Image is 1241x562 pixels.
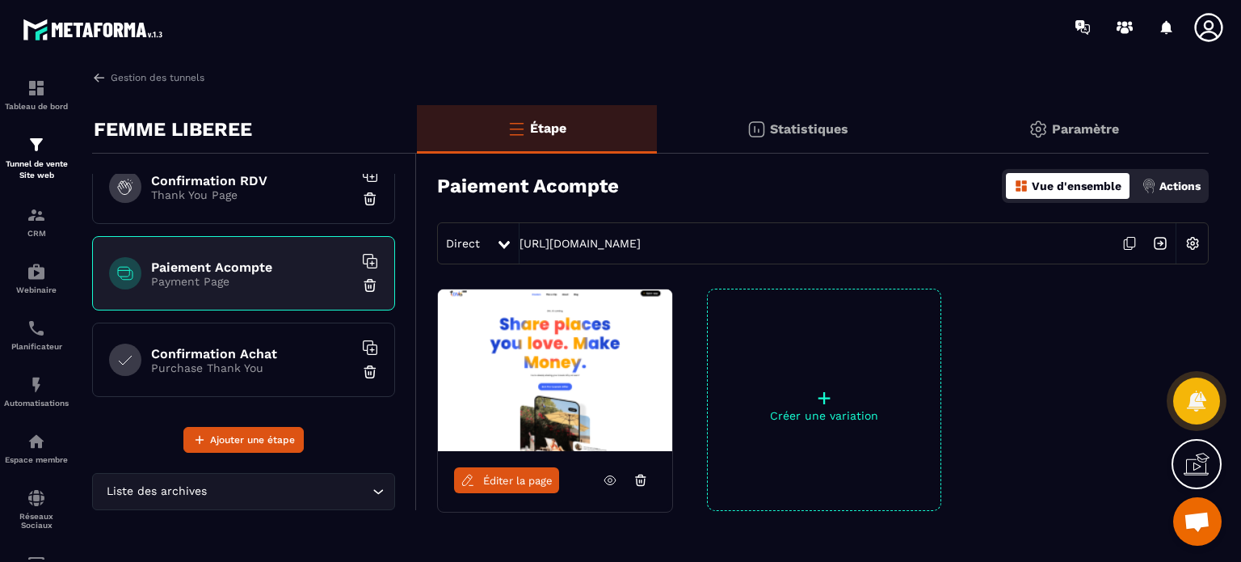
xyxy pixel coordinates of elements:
span: Éditer la page [483,475,553,487]
p: Planificateur [4,342,69,351]
button: Ajouter une étape [183,427,304,453]
div: Ouvrir le chat [1173,497,1222,546]
a: Éditer la page [454,467,559,493]
img: actions.d6e523a2.png [1142,179,1156,193]
a: formationformationCRM [4,193,69,250]
a: social-networksocial-networkRéseaux Sociaux [4,476,69,542]
span: Liste des archives [103,483,210,501]
p: Tableau de bord [4,102,69,111]
p: Vue d'ensemble [1032,180,1121,192]
img: arrow [92,70,107,85]
h6: Confirmation Achat [151,346,353,361]
div: Search for option [92,473,395,510]
img: setting-w.858f3a88.svg [1177,228,1208,259]
img: stats.20deebd0.svg [747,120,766,139]
a: formationformationTunnel de vente Site web [4,123,69,193]
img: formation [27,135,46,154]
a: formationformationTableau de bord [4,66,69,123]
p: Réseaux Sociaux [4,512,69,530]
img: setting-gr.5f69749f.svg [1029,120,1048,139]
a: schedulerschedulerPlanificateur [4,306,69,363]
a: automationsautomationsWebinaire [4,250,69,306]
img: automations [27,262,46,281]
img: trash [362,277,378,294]
h6: Confirmation RDV [151,173,353,188]
img: trash [362,364,378,380]
p: Paramètre [1052,121,1119,137]
p: Thank You Page [151,188,353,201]
p: Créer une variation [708,409,940,422]
a: Gestion des tunnels [92,70,204,85]
img: automations [27,375,46,395]
img: bars-o.4a397970.svg [507,119,526,138]
img: scheduler [27,319,46,338]
img: formation [27,205,46,225]
a: automationsautomationsAutomatisations [4,363,69,420]
p: Webinaire [4,285,69,294]
p: Purchase Thank You [151,361,353,374]
img: social-network [27,488,46,508]
img: image [438,289,672,451]
p: FEMME LIBEREE [94,113,252,146]
p: + [708,387,940,409]
h6: Paiement Acompte [151,260,353,275]
img: logo [23,15,168,44]
img: formation [27,78,46,98]
a: [URL][DOMAIN_NAME] [520,237,641,250]
input: Search for option [210,483,368,501]
span: Direct [446,237,480,250]
span: Ajouter une étape [210,432,295,448]
img: arrow-next.bcc2205e.svg [1145,228,1176,259]
a: automationsautomationsEspace membre [4,420,69,476]
p: Statistiques [770,121,848,137]
img: automations [27,432,46,451]
p: Espace membre [4,455,69,464]
p: CRM [4,229,69,238]
p: Tunnel de vente Site web [4,158,69,181]
h3: Paiement Acompte [437,175,619,197]
p: Payment Page [151,275,353,288]
img: trash [362,191,378,207]
p: Étape [530,120,566,136]
img: dashboard-orange.40269519.svg [1014,179,1029,193]
p: Automatisations [4,399,69,408]
p: Actions [1159,180,1201,192]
